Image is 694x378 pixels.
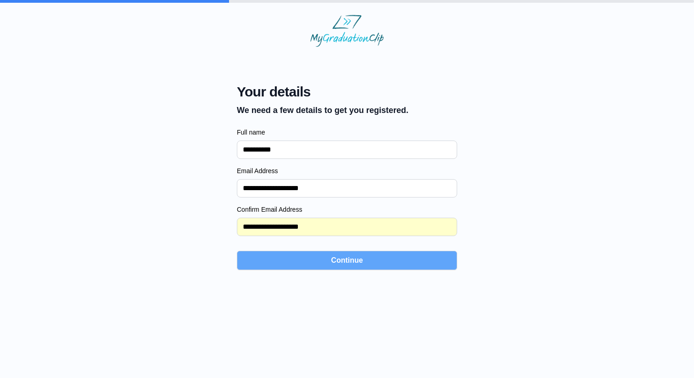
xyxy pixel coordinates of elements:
[237,166,457,175] label: Email Address
[237,84,409,100] span: Your details
[237,104,409,117] p: We need a few details to get you registered.
[310,15,384,47] img: MyGraduationClip
[237,251,457,270] button: Continue
[237,128,457,137] label: Full name
[237,205,457,214] label: Confirm Email Address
